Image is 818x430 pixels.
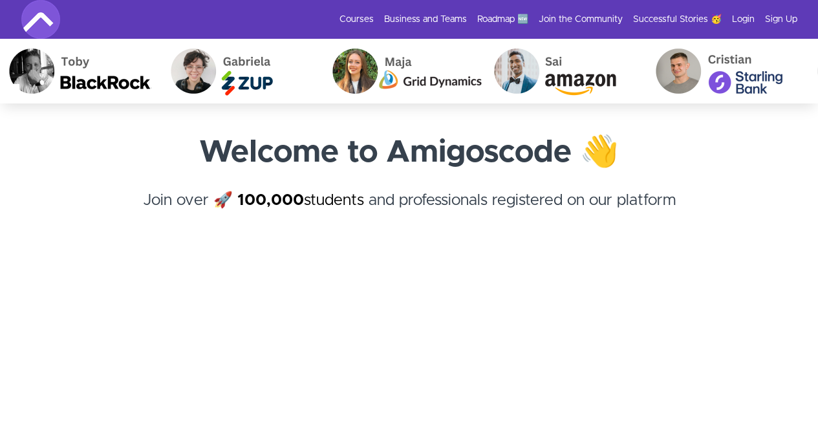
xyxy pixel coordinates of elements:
[21,189,797,235] h4: Join over 🚀 and professionals registered on our platform
[237,193,304,208] strong: 100,000
[633,13,722,26] a: Successful Stories 🥳
[237,193,364,208] a: 100,000students
[539,13,623,26] a: Join the Community
[321,39,483,103] img: Maja
[645,39,806,103] img: Cristian
[199,137,619,168] strong: Welcome to Amigoscode 👋
[765,13,797,26] a: Sign Up
[384,13,467,26] a: Business and Teams
[483,39,645,103] img: Sai
[477,13,528,26] a: Roadmap 🆕
[339,13,374,26] a: Courses
[160,39,321,103] img: Gabriela
[732,13,755,26] a: Login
